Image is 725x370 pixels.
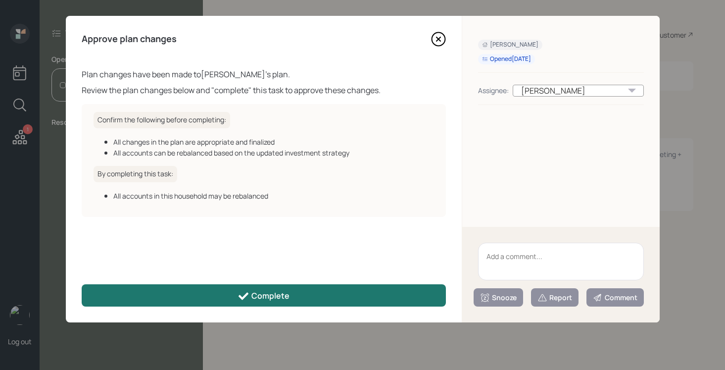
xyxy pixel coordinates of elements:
[238,290,290,302] div: Complete
[113,137,434,147] div: All changes in the plan are appropriate and finalized
[537,293,572,303] div: Report
[482,41,538,49] div: [PERSON_NAME]
[480,293,517,303] div: Snooze
[593,293,637,303] div: Comment
[82,34,177,45] h4: Approve plan changes
[531,288,579,307] button: Report
[113,148,434,158] div: All accounts can be rebalanced based on the updated investment strategy
[478,85,509,96] div: Assignee:
[82,84,446,96] div: Review the plan changes below and "complete" this task to approve these changes.
[82,68,446,80] div: Plan changes have been made to [PERSON_NAME] 's plan.
[113,191,434,201] div: All accounts in this household may be rebalanced
[586,288,644,307] button: Comment
[94,166,177,182] h6: By completing this task:
[474,288,523,307] button: Snooze
[482,55,531,63] div: Opened [DATE]
[94,112,230,128] h6: Confirm the following before completing:
[82,284,446,307] button: Complete
[513,85,644,97] div: [PERSON_NAME]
